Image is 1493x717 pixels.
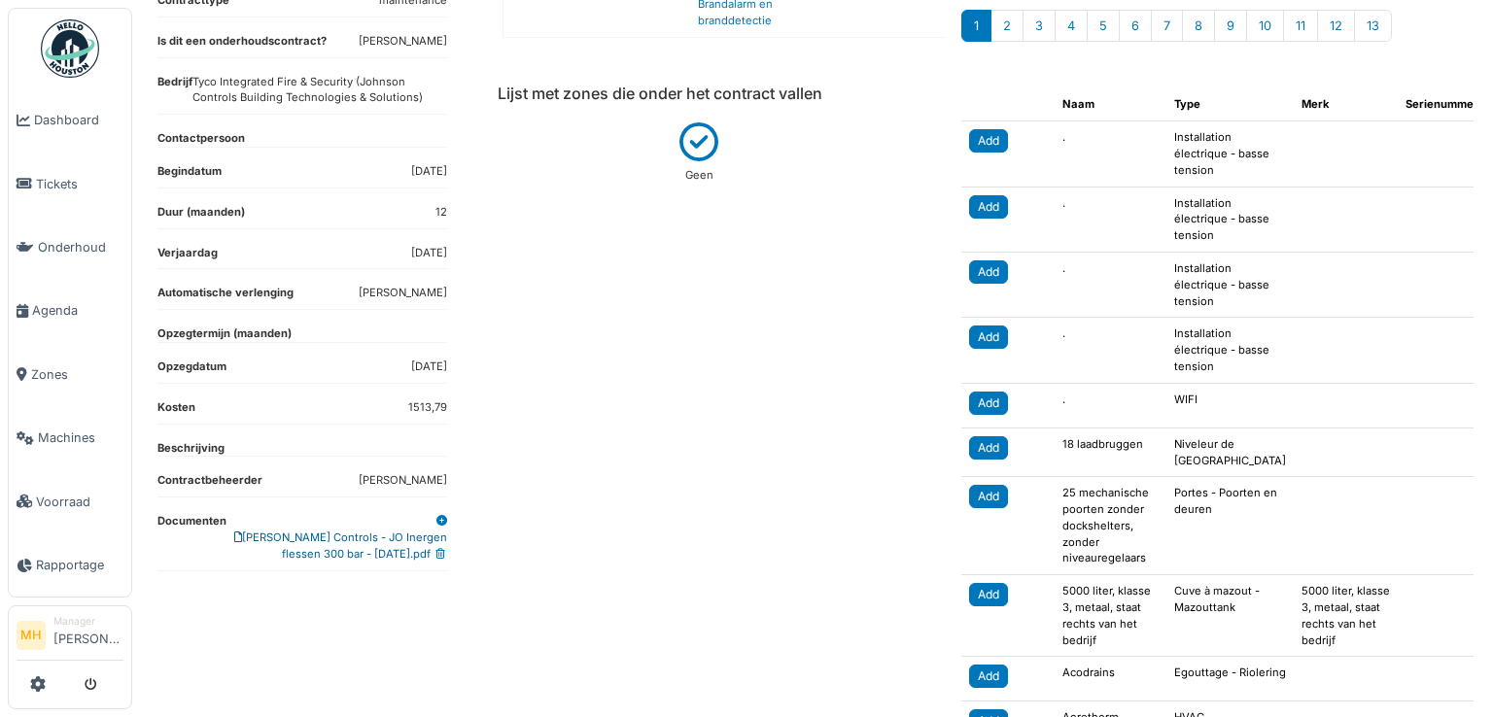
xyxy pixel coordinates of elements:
td: Cuve à mazout - Mazouttank [1166,575,1294,657]
a: Tickets [9,152,131,215]
td: Installation électrique - basse tension [1166,121,1294,187]
div: 8 [1182,10,1215,42]
div: 10 [1246,10,1284,42]
div: 2 [990,10,1024,42]
td: . [1055,187,1166,252]
dt: Contactpersoon [157,130,245,147]
td: 5000 liter, klasse 3, metaal, staat rechts van het bedrijf [1294,575,1398,657]
a: Voorraad [9,469,131,532]
td: . [1055,383,1166,427]
div: 11 [1283,10,1318,42]
a: Onderhoud [9,216,131,279]
span: Rapportage [36,556,123,574]
td: . [1055,252,1166,317]
div: 9 [1214,10,1247,42]
dd: [PERSON_NAME] [359,285,447,301]
span: Agenda [32,301,123,320]
div: 12 [1317,10,1355,42]
dd: Tyco Integrated Fire & Security (Johnson Controls Building Technologies & Solutions) [192,74,447,107]
a: Rapportage [9,533,131,597]
th: Serienummer [1398,88,1491,120]
img: Badge_color-CXgf-gQk.svg [41,19,99,78]
div: 4 [1055,10,1088,42]
dd: [DATE] [411,358,447,375]
th: Naam [1055,88,1166,120]
div: 1 [961,10,991,42]
dt: Opzegdatum [157,358,226,383]
div: Add [969,195,1008,219]
div: 7 [1151,10,1183,42]
dt: Automatische verlenging [157,285,294,309]
h6: Lijst met zones die onder het contract vallen [498,85,901,103]
a: Agenda [9,279,131,342]
td: Acodrains [1055,657,1166,701]
dt: Contractbeheerder [157,472,262,496]
dt: Bedrijf [157,74,192,115]
dd: [PERSON_NAME] [359,33,447,50]
dt: Opzegtermijn (maanden) [157,325,292,342]
div: 6 [1119,10,1152,42]
li: MH [17,621,46,650]
a: Dashboard [9,88,131,152]
dt: Kosten [157,399,195,424]
td: 18 laadbruggen [1055,427,1166,477]
span: Onderhoud [38,238,123,256]
div: Add [969,583,1008,606]
a: Zones [9,343,131,406]
div: Add [969,485,1008,508]
dt: Beschrijving [157,440,225,457]
td: Installation électrique - basse tension [1166,252,1294,317]
span: Tickets [36,175,123,193]
span: Voorraad [36,493,123,511]
td: 25 mechanische poorten zonder dockshelters, zonder niveauregelaars [1055,477,1166,575]
a: MH Manager[PERSON_NAME] [17,614,123,661]
div: Add [969,129,1008,153]
div: 13 [1354,10,1392,42]
a: [PERSON_NAME] Controls - JO Inergen flessen 300 bar - [DATE].pdf [234,530,447,561]
div: Add [969,392,1008,415]
div: Add [969,325,1008,349]
dt: Duur (maanden) [157,204,245,228]
td: 5000 liter, klasse 3, metaal, staat rechts van het bedrijf [1055,575,1166,657]
a: Machines [9,406,131,469]
div: 5 [1087,10,1120,42]
div: Add [969,436,1008,460]
div: Add [969,260,1008,284]
span: Zones [31,365,123,384]
dd: 12 [435,204,447,221]
td: Portes - Poorten en deuren [1166,477,1294,575]
td: Installation électrique - basse tension [1166,187,1294,252]
td: Egouttage - Riolering [1166,657,1294,701]
p: Geen [685,167,713,184]
dt: Is dit een onderhoudscontract? [157,33,327,57]
dd: 1513,79 [408,399,447,416]
td: . [1055,318,1166,383]
td: Installation électrique - basse tension [1166,318,1294,383]
dd: [DATE] [411,245,447,261]
dd: [DATE] [411,163,447,180]
dt: Verjaardag [157,245,218,269]
dt: Begindatum [157,163,222,188]
div: 3 [1023,10,1056,42]
span: Dashboard [34,111,123,129]
td: . [1055,121,1166,187]
div: Manager [53,614,123,629]
li: [PERSON_NAME] [53,614,123,656]
dt: Documenten [157,513,226,569]
span: Machines [38,428,123,447]
span: translation missing: nl.amenity.type [1174,97,1200,111]
td: Niveleur de [GEOGRAPHIC_DATA] [1166,427,1294,477]
th: Merk [1294,88,1398,120]
td: WIFI [1166,383,1294,427]
dd: [PERSON_NAME] [359,472,447,489]
div: Add [969,665,1008,688]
